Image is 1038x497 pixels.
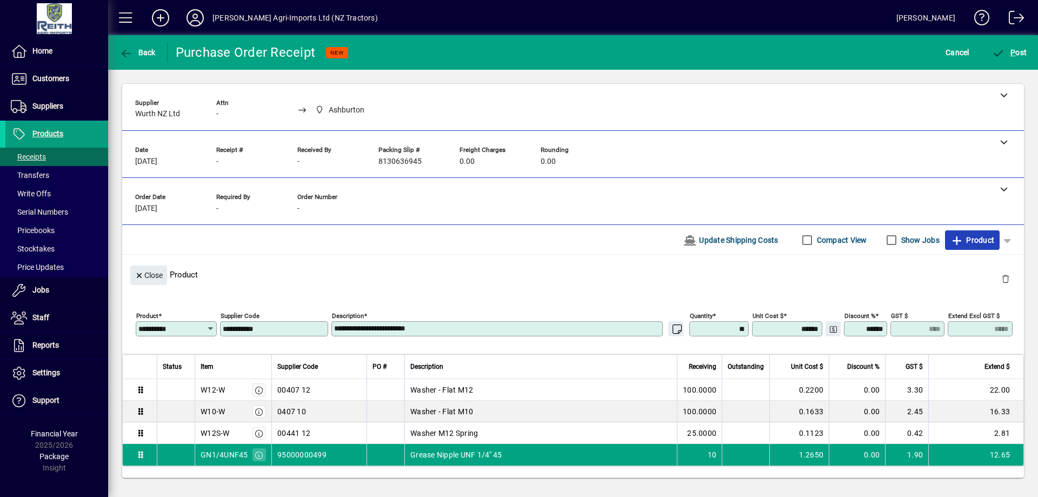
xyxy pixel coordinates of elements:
td: 0.00 [829,401,885,422]
span: 0.1123 [799,428,824,439]
app-page-header-button: Close [128,270,170,280]
button: Close [130,266,167,285]
span: Settings [32,368,60,377]
a: Receipts [5,148,108,166]
span: Supplier Code [277,361,318,373]
span: 0.00 [541,157,556,166]
button: Cancel [943,43,972,62]
span: NEW [330,49,344,56]
span: Ashburton [329,104,364,116]
span: GST $ [906,361,923,373]
td: Washer - Flat M10 [404,401,677,422]
td: Washer - Flat M12 [404,379,677,401]
span: Stocktakes [11,244,55,253]
span: Outstanding [728,361,764,373]
span: Customers [32,74,69,83]
a: Staff [5,304,108,332]
td: 0.00 [829,444,885,466]
mat-label: Discount % [844,312,875,320]
button: Product [945,230,1000,250]
span: Pricebooks [11,226,55,235]
span: Support [32,396,59,405]
span: Reports [32,341,59,349]
span: Transfers [11,171,49,180]
div: GN1/4UNF45 [201,449,248,460]
button: Add [143,8,178,28]
span: Write Offs [11,189,51,198]
button: Back [117,43,158,62]
td: Washer M12 Spring [404,422,677,444]
span: 25.0000 [687,428,716,439]
div: [PERSON_NAME] [896,9,955,26]
span: Jobs [32,286,49,294]
td: 00441 12 [271,422,367,444]
span: 100.0000 [683,406,716,417]
a: Logout [1001,2,1024,37]
button: Profile [178,8,212,28]
span: Package [39,452,69,461]
td: 12.65 [928,444,1023,466]
div: W10-W [201,406,225,417]
td: 16.33 [928,401,1023,422]
a: Reports [5,332,108,359]
button: Update Shipping Costs [679,230,783,250]
span: - [297,204,300,213]
span: Home [32,47,52,55]
span: P [1010,48,1015,57]
span: 1.2650 [799,449,824,460]
span: - [216,157,218,166]
span: 100.0000 [683,385,716,395]
mat-label: Description [332,312,364,320]
span: Receiving [689,361,716,373]
div: W12S-W [201,428,230,439]
span: Staff [32,313,49,322]
span: 10 [708,449,717,460]
span: PO # [372,361,387,373]
span: Status [163,361,182,373]
span: Products [32,129,63,138]
span: Update Shipping Costs [683,231,778,249]
td: 0.42 [885,422,928,444]
td: 0.00 [829,422,885,444]
td: 0.00 [829,379,885,401]
span: Description [410,361,443,373]
span: Item [201,361,214,373]
a: Home [5,38,108,65]
span: Price Updates [11,263,64,271]
a: Settings [5,360,108,387]
a: Serial Numbers [5,203,108,221]
span: Cancel [946,44,969,61]
span: Unit Cost $ [791,361,823,373]
a: Support [5,387,108,414]
span: - [297,157,300,166]
a: Price Updates [5,258,108,276]
label: Compact View [815,235,867,246]
td: 3.30 [885,379,928,401]
div: [PERSON_NAME] Agri-Imports Ltd (NZ Tractors) [212,9,378,26]
span: Product [950,231,994,249]
span: Discount % [847,361,880,373]
a: Write Offs [5,184,108,203]
mat-label: Quantity [690,312,713,320]
td: 22.00 [928,379,1023,401]
a: Knowledge Base [966,2,990,37]
span: Serial Numbers [11,208,68,216]
span: 0.2200 [799,385,824,395]
a: Jobs [5,277,108,304]
span: Receipts [11,153,46,161]
span: 0.1633 [799,406,824,417]
app-page-header-button: Back [108,43,168,62]
span: Financial Year [31,429,78,438]
a: Stocktakes [5,240,108,258]
button: Delete [993,266,1019,291]
a: Customers [5,65,108,92]
mat-label: Extend excl GST $ [948,312,1000,320]
span: - [216,204,218,213]
mat-label: Unit Cost $ [753,312,783,320]
button: Post [989,43,1030,62]
td: 0407 10 [271,401,367,422]
span: Wurth NZ Ltd [135,110,180,118]
label: Show Jobs [899,235,940,246]
button: Change Price Levels [826,321,841,336]
mat-label: Supplier Code [221,312,259,320]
